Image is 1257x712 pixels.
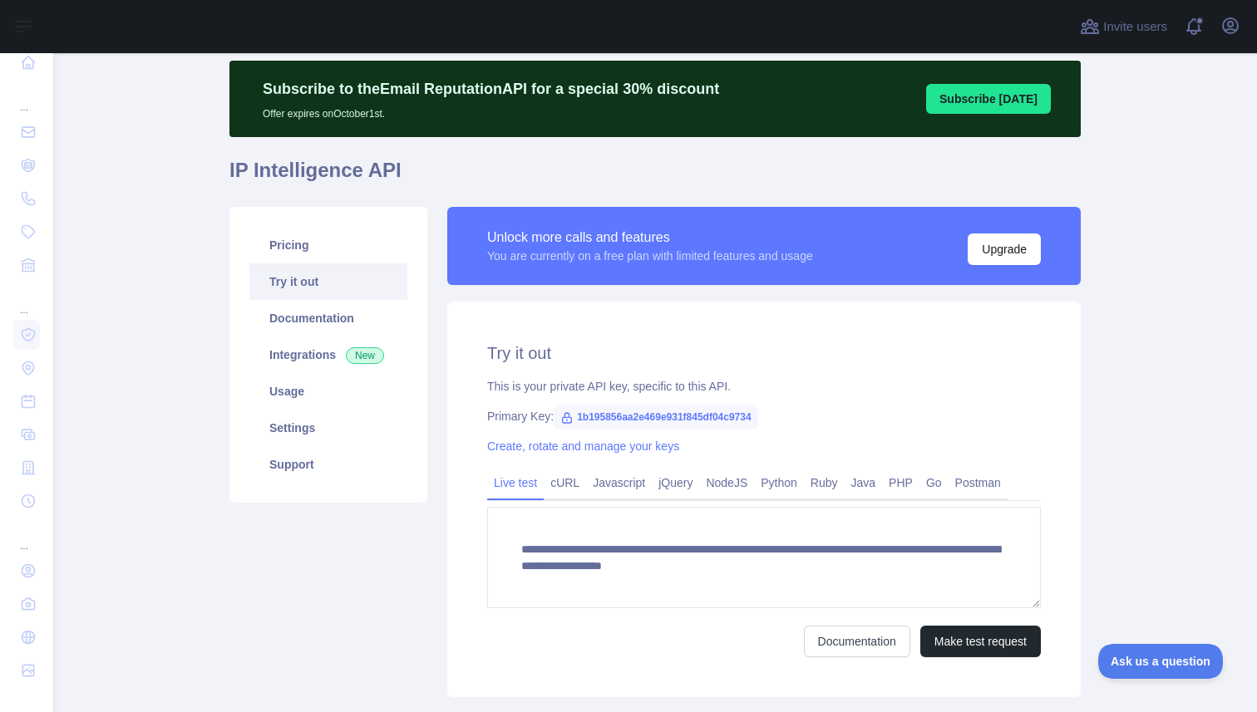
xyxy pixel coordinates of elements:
[249,410,407,446] a: Settings
[968,233,1041,265] button: Upgrade
[249,263,407,300] a: Try it out
[586,469,652,496] a: Javascript
[249,446,407,483] a: Support
[13,519,40,552] div: ...
[754,469,804,496] a: Python
[804,469,845,496] a: Ruby
[1077,13,1171,40] button: Invite users
[949,469,1008,496] a: Postman
[920,626,1041,657] button: Make test request
[487,228,813,248] div: Unlock more calls and features
[229,157,1081,197] h1: IP Intelligence API
[1098,644,1224,679] iframe: Toggle Customer Support
[487,408,1041,425] div: Primary Key:
[346,347,384,364] span: New
[249,373,407,410] a: Usage
[919,469,949,496] a: Go
[699,469,754,496] a: NodeJS
[845,469,883,496] a: Java
[804,626,910,657] a: Documentation
[249,300,407,336] a: Documentation
[926,84,1051,114] button: Subscribe [DATE]
[263,101,719,120] p: Offer expires on October 1st.
[1103,17,1167,37] span: Invite users
[487,439,679,453] a: Create, rotate and manage your keys
[487,378,1041,395] div: This is your private API key, specific to this API.
[487,469,544,496] a: Live test
[554,405,758,430] span: 1b195856aa2e469e931f845df04c9734
[487,341,1041,365] h2: Try it out
[882,469,919,496] a: PHP
[544,469,586,496] a: cURL
[13,81,40,114] div: ...
[652,469,699,496] a: jQuery
[249,227,407,263] a: Pricing
[249,336,407,373] a: Integrations New
[13,283,40,317] div: ...
[487,248,813,264] div: You are currently on a free plan with limited features and usage
[263,77,719,101] p: Subscribe to the Email Reputation API for a special 30 % discount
